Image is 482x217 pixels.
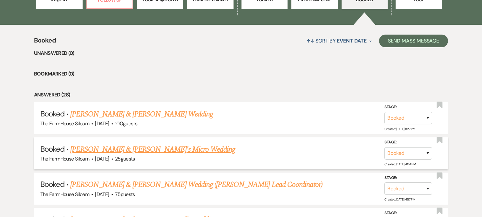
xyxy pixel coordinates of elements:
span: [DATE] [95,120,109,127]
span: [DATE] [95,191,109,198]
span: The FarmHouse Siloam [40,120,89,127]
label: Stage: [384,210,432,217]
span: Booked [34,36,56,49]
span: Created: [DATE] 4:57 PM [384,197,415,201]
span: [DATE] [95,155,109,162]
label: Stage: [384,104,432,111]
span: The FarmHouse Siloam [40,155,89,162]
span: Booked [40,109,64,119]
li: Bookmarked (0) [34,70,448,78]
a: [PERSON_NAME] & [PERSON_NAME] Wedding [70,109,213,120]
span: 100 guests [115,120,137,127]
li: Answered (28) [34,91,448,99]
span: The FarmHouse Siloam [40,191,89,198]
span: 25 guests [115,155,135,162]
span: Created: [DATE] 8:27 PM [384,127,415,131]
span: Booked [40,144,64,154]
span: Booked [40,179,64,189]
li: Unanswered (0) [34,49,448,57]
a: [PERSON_NAME] & [PERSON_NAME] Wedding ([PERSON_NAME] Lead Coordinator) [70,179,322,190]
button: Sort By Event Date [304,32,374,49]
span: ↑↓ [307,37,314,44]
span: Created: [DATE] 4:04 PM [384,162,416,166]
button: Send Mass Message [379,35,448,47]
span: 75 guests [115,191,135,198]
a: [PERSON_NAME] & [PERSON_NAME]'s Micro Wedding [70,144,235,155]
label: Stage: [384,174,432,181]
span: Event Date [337,37,366,44]
label: Stage: [384,139,432,146]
